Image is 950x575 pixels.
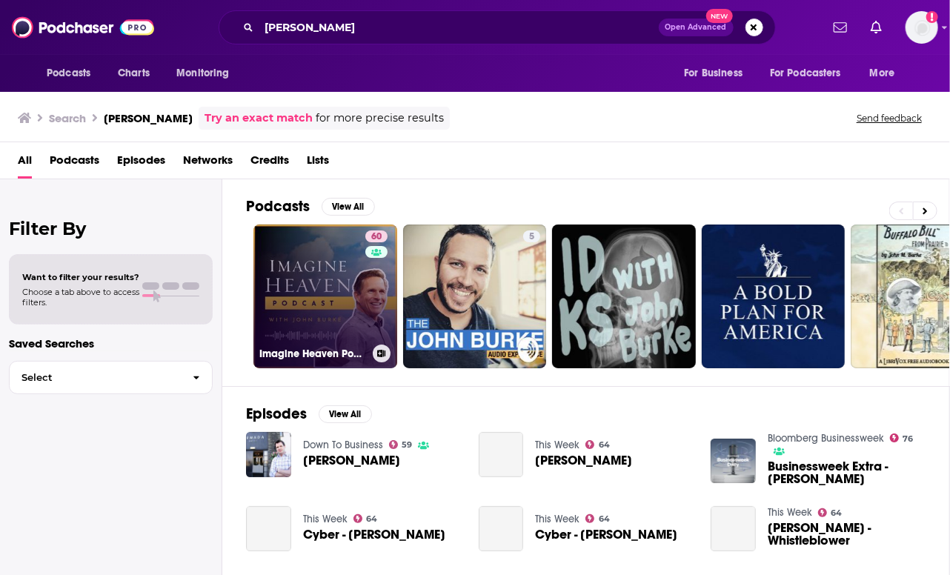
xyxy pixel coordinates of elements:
[906,11,938,44] span: Logged in as JohnJMudgett
[371,230,382,245] span: 60
[104,111,193,125] h3: [PERSON_NAME]
[535,513,579,525] a: This Week
[659,19,734,36] button: Open AdvancedNew
[599,516,610,522] span: 64
[768,522,926,547] span: [PERSON_NAME] - Whistleblower
[818,508,843,517] a: 64
[852,112,926,124] button: Send feedback
[768,432,884,445] a: Bloomberg Businessweek
[303,454,400,467] span: [PERSON_NAME]
[831,510,843,516] span: 64
[926,11,938,23] svg: Add a profile image
[860,59,914,87] button: open menu
[711,439,756,484] img: Businessweek Extra - John Burke
[259,348,367,360] h3: Imagine Heaven Podcast with [PERSON_NAME]
[366,516,377,522] span: 64
[183,148,233,179] a: Networks
[529,230,534,245] span: 5
[246,405,307,423] h2: Episodes
[768,460,926,485] span: Businessweek Extra - [PERSON_NAME]
[307,148,329,179] a: Lists
[18,148,32,179] a: All
[246,197,375,216] a: PodcastsView All
[9,336,213,350] p: Saved Searches
[665,24,727,31] span: Open Advanced
[768,506,812,519] a: This Week
[246,506,291,551] a: Cyber - John Burke
[535,454,632,467] a: John Burke
[253,225,397,368] a: 60Imagine Heaven Podcast with [PERSON_NAME]
[402,442,412,448] span: 59
[12,13,154,41] img: Podchaser - Follow, Share and Rate Podcasts
[706,9,733,23] span: New
[711,506,756,551] a: John Burke - Whistleblower
[303,439,383,451] a: Down To Business
[50,148,99,179] a: Podcasts
[768,522,926,547] a: John Burke - Whistleblower
[108,59,159,87] a: Charts
[246,197,310,216] h2: Podcasts
[906,11,938,44] button: Show profile menu
[22,272,139,282] span: Want to filter your results?
[865,15,888,40] a: Show notifications dropdown
[684,63,743,84] span: For Business
[117,148,165,179] a: Episodes
[22,287,139,308] span: Choose a tab above to access filters.
[479,432,524,477] a: John Burke
[9,218,213,239] h2: Filter By
[303,528,445,541] span: Cyber - [PERSON_NAME]
[535,528,677,541] span: Cyber - [PERSON_NAME]
[403,225,547,368] a: 5
[246,432,291,477] img: John Burke
[10,373,181,382] span: Select
[523,230,540,242] a: 5
[219,10,776,44] div: Search podcasts, credits, & more...
[259,16,659,39] input: Search podcasts, credits, & more...
[585,440,610,449] a: 64
[166,59,248,87] button: open menu
[36,59,110,87] button: open menu
[316,110,444,127] span: for more precise results
[176,63,229,84] span: Monitoring
[49,111,86,125] h3: Search
[828,15,853,40] a: Show notifications dropdown
[303,454,400,467] a: John Burke
[535,454,632,467] span: [PERSON_NAME]
[353,514,378,523] a: 64
[250,148,289,179] a: Credits
[47,63,90,84] span: Podcasts
[870,63,895,84] span: More
[760,59,863,87] button: open menu
[674,59,761,87] button: open menu
[535,439,579,451] a: This Week
[205,110,313,127] a: Try an exact match
[9,361,213,394] button: Select
[365,230,388,242] a: 60
[303,513,348,525] a: This Week
[770,63,841,84] span: For Podcasters
[903,436,914,442] span: 76
[906,11,938,44] img: User Profile
[303,528,445,541] a: Cyber - John Burke
[389,440,413,449] a: 59
[599,442,610,448] span: 64
[246,405,372,423] a: EpisodesView All
[319,405,372,423] button: View All
[585,514,610,523] a: 64
[535,528,677,541] a: Cyber - John Burke
[118,63,150,84] span: Charts
[322,198,375,216] button: View All
[768,460,926,485] a: Businessweek Extra - John Burke
[890,433,914,442] a: 76
[479,506,524,551] a: Cyber - John Burke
